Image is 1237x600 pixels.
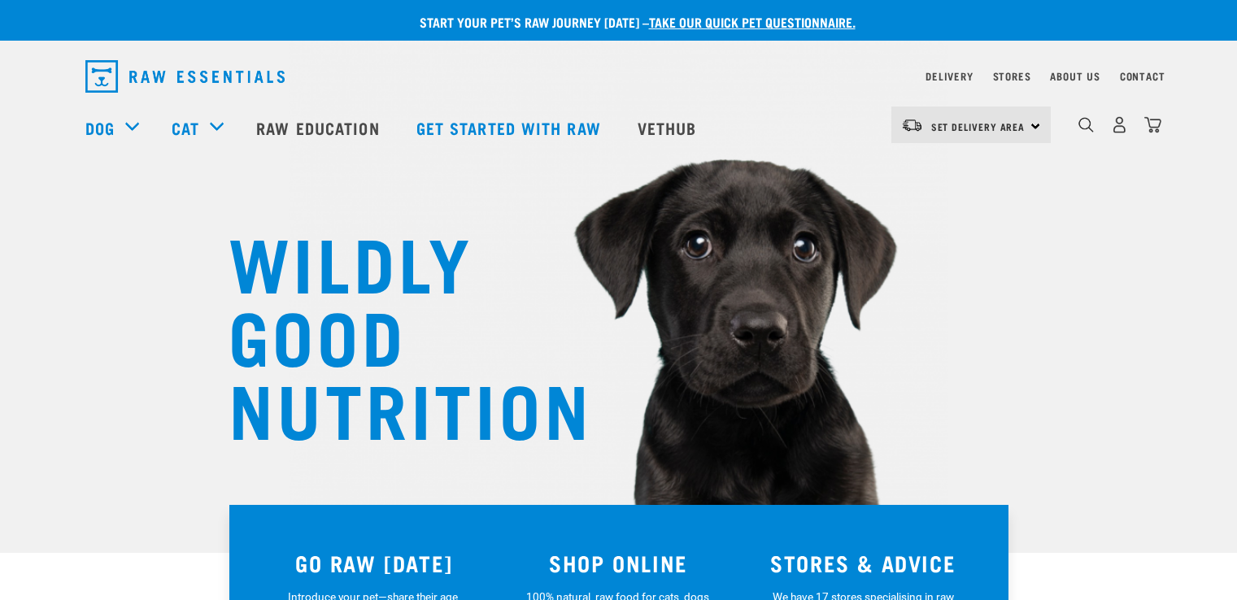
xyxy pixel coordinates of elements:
img: home-icon@2x.png [1144,116,1161,133]
a: Raw Education [240,95,399,160]
nav: dropdown navigation [72,54,1165,99]
a: Vethub [621,95,717,160]
a: take our quick pet questionnaire. [649,18,856,25]
a: Delivery [926,73,973,79]
img: user.png [1111,116,1128,133]
span: Set Delivery Area [931,124,1026,129]
h3: GO RAW [DATE] [262,550,487,576]
a: About Us [1050,73,1100,79]
a: Dog [85,115,115,140]
a: Contact [1120,73,1165,79]
a: Get started with Raw [400,95,621,160]
a: Stores [993,73,1031,79]
a: Cat [172,115,199,140]
h3: STORES & ADVICE [751,550,976,576]
h1: WILDLY GOOD NUTRITION [229,224,554,443]
img: Raw Essentials Logo [85,60,285,93]
img: home-icon-1@2x.png [1078,117,1094,133]
h3: SHOP ONLINE [506,550,731,576]
img: van-moving.png [901,118,923,133]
